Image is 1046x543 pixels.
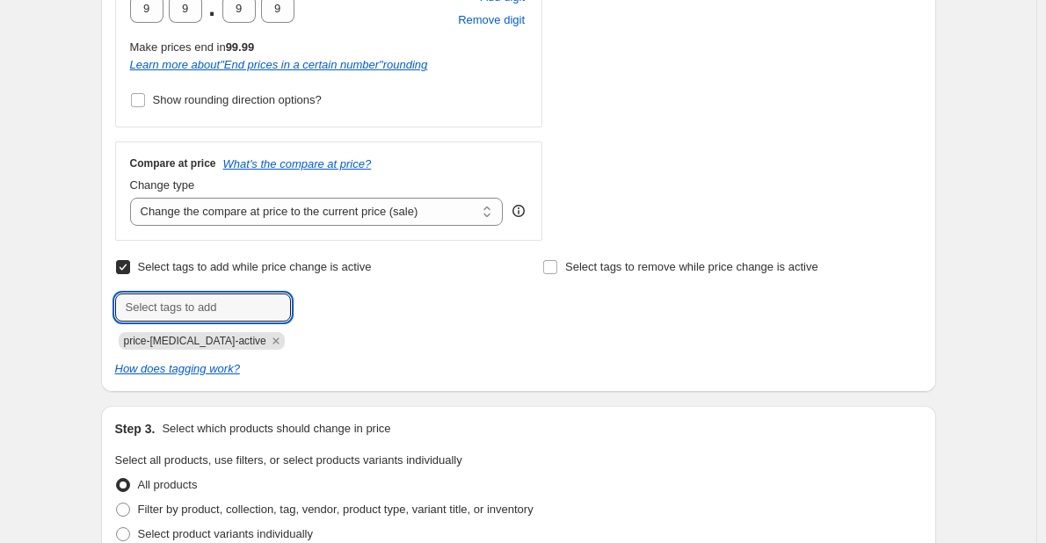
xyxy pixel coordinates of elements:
[130,58,428,71] i: Learn more about " End prices in a certain number " rounding
[226,40,255,54] b: 99.99
[458,11,525,29] span: Remove digit
[138,527,313,540] span: Select product variants individually
[130,156,216,170] h3: Compare at price
[138,260,372,273] span: Select tags to add while price change is active
[124,335,266,347] span: price-change-job-active
[223,157,372,170] button: What's the compare at price?
[510,202,527,220] div: help
[115,453,462,467] span: Select all products, use filters, or select products variants individually
[130,58,428,71] a: Learn more about"End prices in a certain number"rounding
[115,420,156,438] h2: Step 3.
[162,420,390,438] p: Select which products should change in price
[130,40,255,54] span: Make prices end in
[138,478,198,491] span: All products
[115,362,240,375] a: How does tagging work?
[565,260,818,273] span: Select tags to remove while price change is active
[153,93,322,106] span: Show rounding direction options?
[115,293,291,322] input: Select tags to add
[130,178,195,192] span: Change type
[138,503,534,516] span: Filter by product, collection, tag, vendor, product type, variant title, or inventory
[268,333,284,349] button: Remove price-change-job-active
[455,9,527,32] button: Remove placeholder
